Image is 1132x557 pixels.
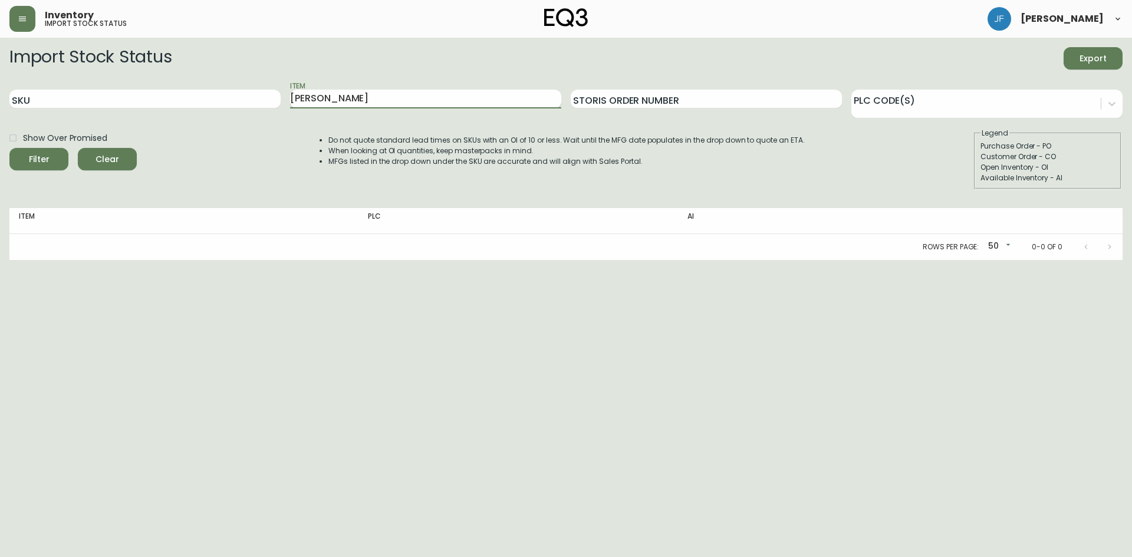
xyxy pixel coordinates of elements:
[980,141,1115,151] div: Purchase Order - PO
[544,8,588,27] img: logo
[9,208,358,234] th: Item
[29,152,50,167] div: Filter
[980,162,1115,173] div: Open Inventory - OI
[983,237,1013,256] div: 50
[980,151,1115,162] div: Customer Order - CO
[1032,242,1062,252] p: 0-0 of 0
[328,146,805,156] li: When looking at OI quantities, keep masterpacks in mind.
[9,148,68,170] button: Filter
[328,156,805,167] li: MFGs listed in the drop down under the SKU are accurate and will align with Sales Portal.
[1064,47,1123,70] button: Export
[87,152,127,167] span: Clear
[678,208,933,234] th: AI
[78,148,137,170] button: Clear
[23,132,107,144] span: Show Over Promised
[980,173,1115,183] div: Available Inventory - AI
[358,208,678,234] th: PLC
[980,128,1009,139] legend: Legend
[45,11,94,20] span: Inventory
[1073,51,1113,66] span: Export
[1021,14,1104,24] span: [PERSON_NAME]
[45,20,127,27] h5: import stock status
[988,7,1011,31] img: 2ce403413fd753860a9e183c86f326ef
[9,47,172,70] h2: Import Stock Status
[328,135,805,146] li: Do not quote standard lead times on SKUs with an OI of 10 or less. Wait until the MFG date popula...
[923,242,979,252] p: Rows per page:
